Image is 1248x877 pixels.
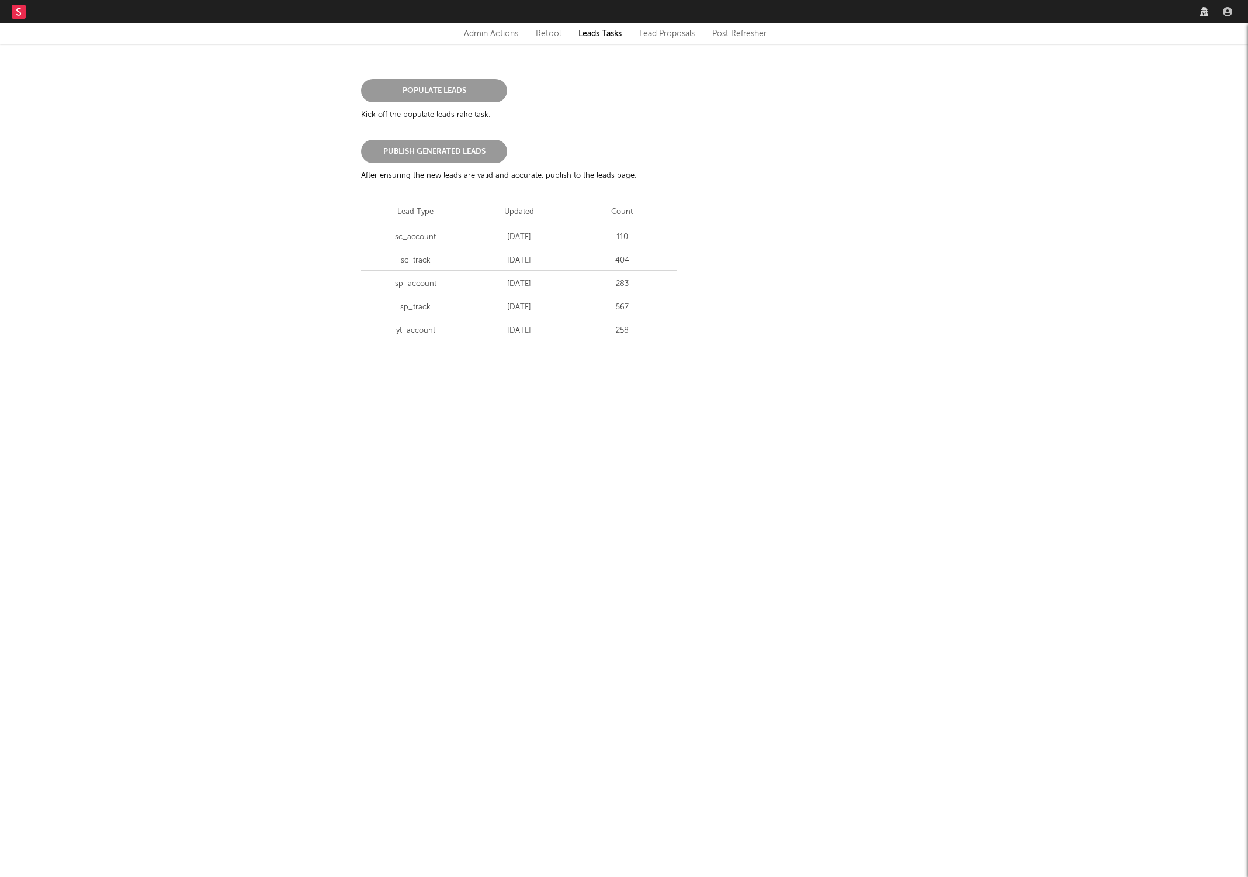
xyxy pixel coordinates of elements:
p: 110 [573,232,671,243]
p: sp_track [367,302,464,313]
p: sc_track [367,255,464,267]
p: [DATE] [470,255,568,267]
div: Kick off the populate leads rake task. After ensuring the new leads are valid and accurate, publi... [361,56,887,358]
p: [DATE] [470,302,568,313]
p: 258 [573,325,671,337]
p: [DATE] [470,325,568,337]
button: Populate Leads [361,79,507,102]
a: Post Refresher [712,27,767,41]
p: yt_account [367,325,464,337]
p: 404 [573,255,671,267]
div: Lead Type [361,206,467,218]
a: Lead Proposals [639,27,695,41]
a: Retool [536,27,561,41]
div: Updated [467,206,571,218]
p: 283 [573,278,671,290]
p: sp_account [367,278,464,290]
p: [DATE] [470,278,568,290]
p: 567 [573,302,671,313]
div: Admin Actions [464,27,518,41]
div: Count [570,206,677,218]
p: [DATE] [470,232,568,243]
button: Publish Generated Leads [361,140,507,163]
p: sc_account [367,232,464,243]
